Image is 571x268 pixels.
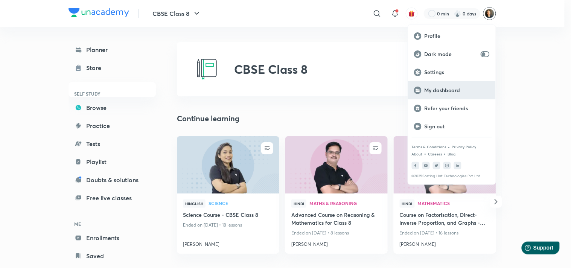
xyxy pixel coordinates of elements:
div: • [444,150,446,157]
a: Privacy Policy [452,145,477,149]
a: My dashboard [408,81,496,99]
p: Profile [425,33,490,40]
p: My dashboard [425,87,490,94]
div: • [448,143,451,150]
a: Profile [408,27,496,45]
p: Dark mode [425,51,478,58]
p: Settings [425,69,490,76]
p: Sign out [425,123,490,130]
a: Settings [408,63,496,81]
p: © 2025 Sorting Hat Technologies Pvt Ltd [412,174,492,178]
div: • [424,150,427,157]
p: Refer your friends [425,105,490,112]
a: Blog [448,152,456,156]
a: Terms & Conditions [412,145,446,149]
a: About [412,152,423,156]
a: Refer your friends [408,99,496,117]
iframe: Help widget launcher [504,239,563,260]
a: Careers [428,152,442,156]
